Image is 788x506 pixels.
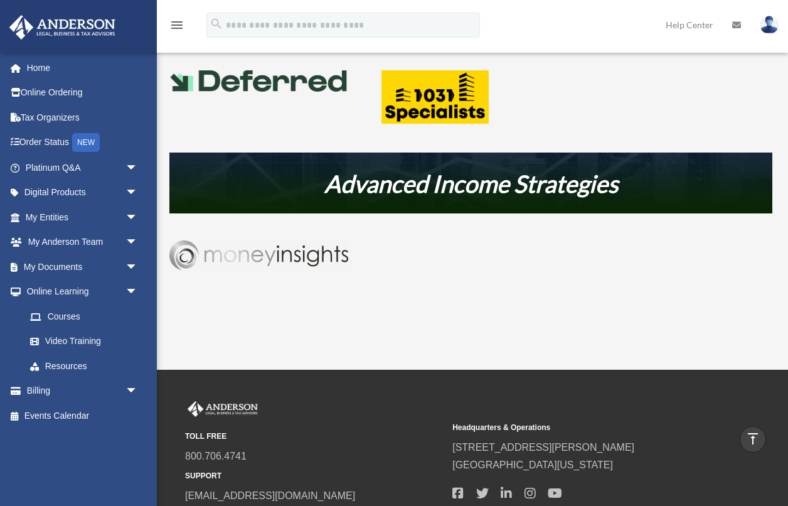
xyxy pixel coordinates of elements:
img: Money-Insights-Logo-Silver NEW [169,240,348,269]
small: Headquarters & Operations [452,421,711,434]
a: Platinum Q&Aarrow_drop_down [9,155,157,180]
i: search [210,17,223,31]
a: Tax Organizers [9,105,157,130]
i: menu [169,18,184,33]
a: [STREET_ADDRESS][PERSON_NAME] [452,442,634,453]
a: menu [169,22,184,33]
img: Deferred [169,70,348,92]
a: Online Ordering [9,80,157,105]
a: Order StatusNEW [9,130,157,156]
a: Digital Productsarrow_drop_down [9,180,157,205]
span: arrow_drop_down [125,180,151,206]
em: Advanced Income Strategies [324,169,618,198]
small: SUPPORT [185,470,444,483]
a: Resources [18,353,151,379]
div: NEW [72,133,100,152]
a: 800.706.4741 [185,451,247,461]
a: Video Training [18,329,157,354]
span: arrow_drop_down [125,205,151,230]
img: Anderson Advisors Platinum Portal [185,401,260,417]
a: My Entitiesarrow_drop_down [9,205,157,230]
img: User Pic [760,16,779,34]
span: arrow_drop_down [125,379,151,404]
a: Deferred [169,83,348,100]
a: Home [9,55,157,80]
i: vertical_align_top [745,431,760,446]
a: [EMAIL_ADDRESS][DOMAIN_NAME] [185,490,355,501]
span: arrow_drop_down [125,254,151,280]
span: arrow_drop_down [125,230,151,256]
small: TOLL FREE [185,430,444,443]
span: arrow_drop_down [125,279,151,305]
img: Anderson Advisors Platinum Portal [6,15,119,40]
img: 1031 Specialists Logo (1) [381,70,489,124]
a: vertical_align_top [740,426,766,453]
a: My Anderson Teamarrow_drop_down [9,230,157,255]
a: [GEOGRAPHIC_DATA][US_STATE] [452,460,613,470]
a: Online Learningarrow_drop_down [9,279,157,304]
a: Events Calendar [9,403,157,428]
a: Courses [18,304,157,329]
a: My Documentsarrow_drop_down [9,254,157,279]
a: Billingarrow_drop_down [9,379,157,404]
span: arrow_drop_down [125,155,151,181]
a: Deferred [381,115,489,132]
